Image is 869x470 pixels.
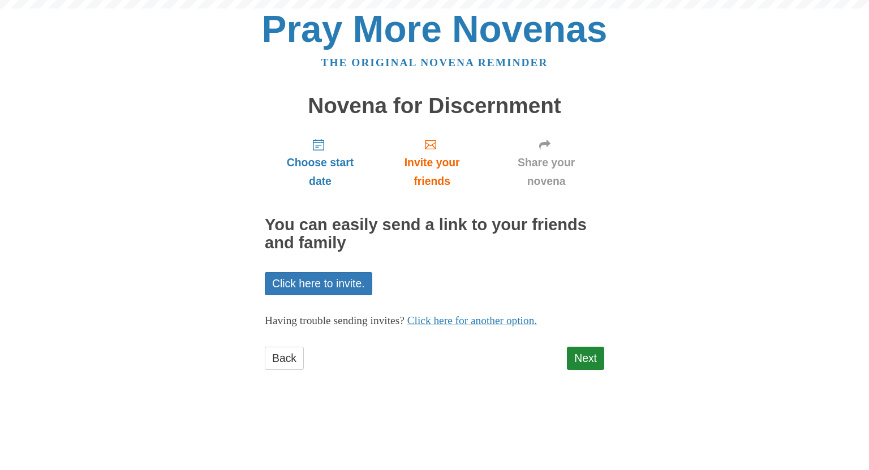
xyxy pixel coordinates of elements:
[321,57,548,68] a: The original novena reminder
[488,129,604,196] a: Share your novena
[407,314,537,326] a: Click here for another option.
[387,153,477,191] span: Invite your friends
[265,314,405,326] span: Having trouble sending invites?
[376,129,488,196] a: Invite your friends
[262,8,608,50] a: Pray More Novenas
[265,272,372,295] a: Click here to invite.
[500,153,593,191] span: Share your novena
[276,153,364,191] span: Choose start date
[265,129,376,196] a: Choose start date
[567,347,604,370] a: Next
[265,94,604,118] h1: Novena for Discernment
[265,347,304,370] a: Back
[265,216,604,252] h2: You can easily send a link to your friends and family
